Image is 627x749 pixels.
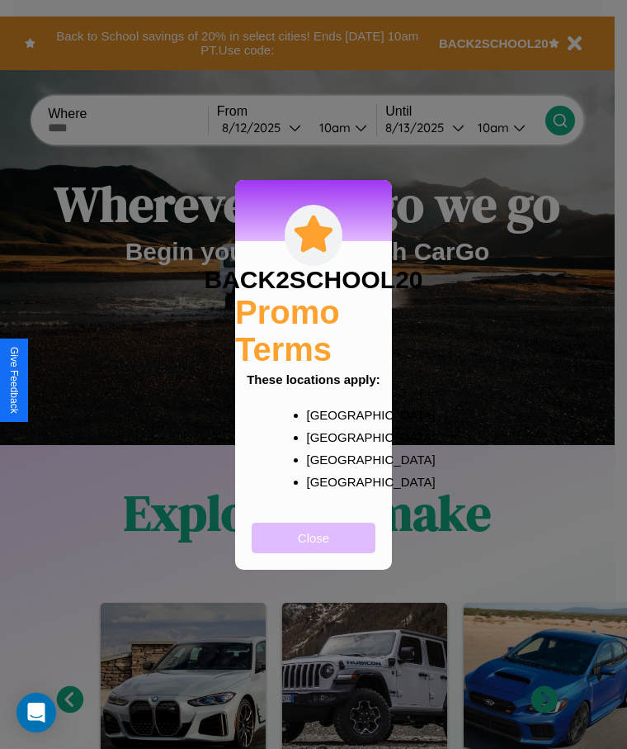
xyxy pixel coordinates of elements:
h3: BACK2SCHOOL20 [204,266,422,294]
b: These locations apply: [247,372,380,386]
div: Give Feedback [8,347,20,414]
div: Open Intercom Messenger [16,693,56,732]
p: [GEOGRAPHIC_DATA] [307,404,354,426]
p: [GEOGRAPHIC_DATA] [307,448,354,471]
p: [GEOGRAPHIC_DATA] [307,426,354,448]
h2: Promo Terms [235,294,392,368]
button: Close [252,523,375,553]
p: [GEOGRAPHIC_DATA] [307,471,354,493]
